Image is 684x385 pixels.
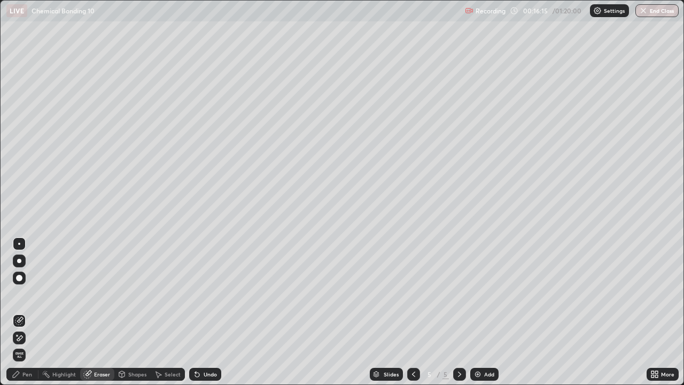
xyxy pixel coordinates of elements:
div: / [437,371,440,378]
img: recording.375f2c34.svg [465,6,473,15]
div: Highlight [52,372,76,377]
div: Shapes [128,372,146,377]
div: Slides [384,372,399,377]
p: Settings [604,8,625,13]
button: End Class [635,4,679,17]
span: Erase all [13,352,25,358]
div: Pen [22,372,32,377]
div: Add [484,372,494,377]
div: 5 [424,371,435,378]
p: Chemical Bonding 10 [32,6,95,15]
p: LIVE [10,6,24,15]
div: Undo [204,372,217,377]
p: Recording [476,7,506,15]
img: end-class-cross [639,6,648,15]
div: 5 [442,369,449,379]
div: More [661,372,674,377]
div: Select [165,372,181,377]
div: Eraser [94,372,110,377]
img: add-slide-button [473,370,482,379]
img: class-settings-icons [593,6,602,15]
